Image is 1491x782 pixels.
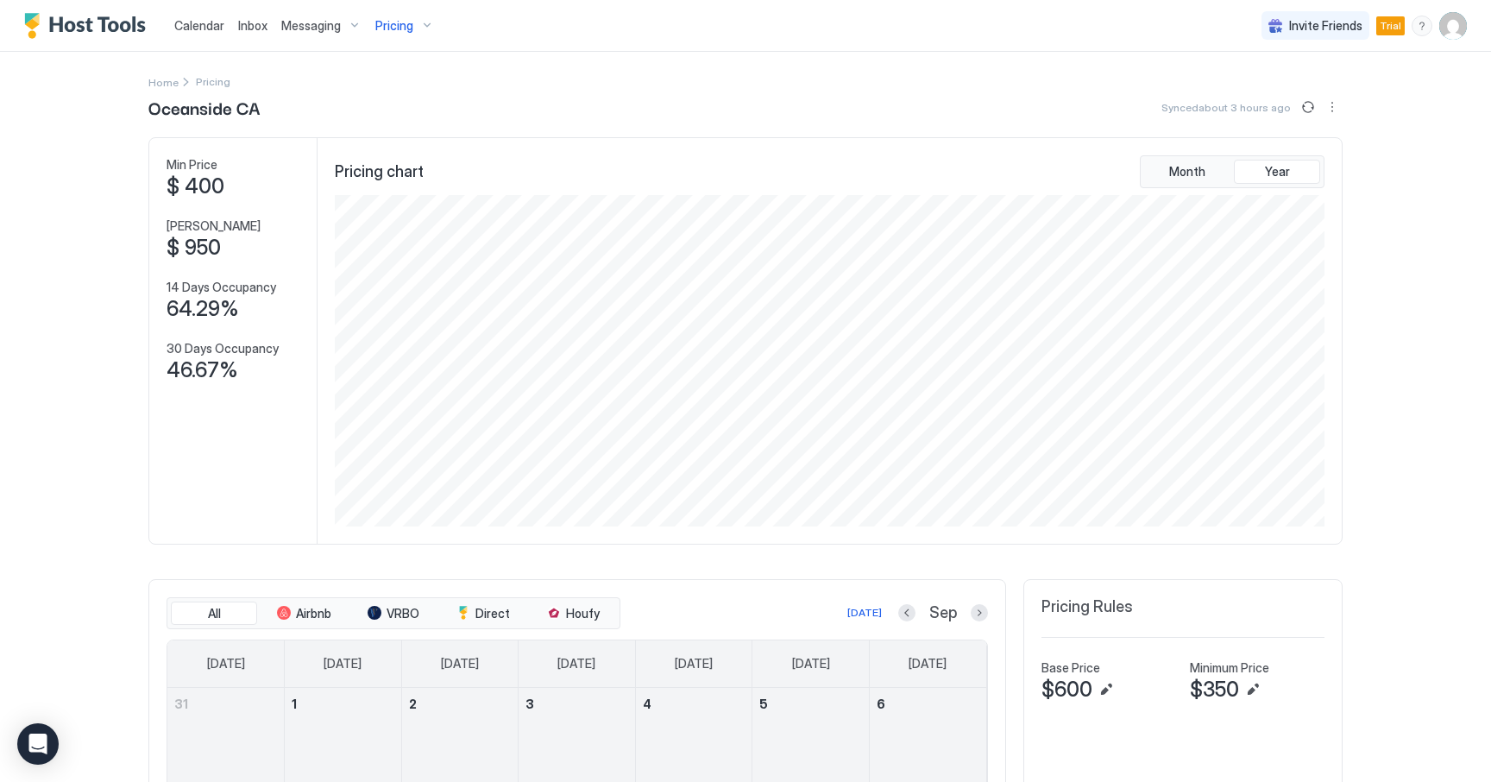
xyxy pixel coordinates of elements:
[167,218,261,234] span: [PERSON_NAME]
[845,602,884,623] button: [DATE]
[1265,164,1290,180] span: Year
[1190,660,1269,676] span: Minimum Price
[296,606,331,621] span: Airbnb
[196,75,230,88] span: Breadcrumb
[1412,16,1432,36] div: menu
[375,18,413,34] span: Pricing
[1096,679,1117,700] button: Edit
[167,235,221,261] span: $ 950
[525,697,534,711] span: 3
[1298,97,1318,117] button: Sync prices
[566,606,600,621] span: Houfy
[1322,97,1343,117] div: menu
[285,688,401,720] a: September 1, 2025
[675,656,713,672] span: [DATE]
[292,697,297,711] span: 1
[171,602,257,626] button: All
[775,640,847,687] a: Friday
[1322,97,1343,117] button: More options
[475,606,510,621] span: Direct
[174,16,224,35] a: Calendar
[167,341,279,356] span: 30 Days Occupancy
[167,157,217,173] span: Min Price
[402,688,519,720] a: September 2, 2025
[1289,18,1362,34] span: Invite Friends
[870,688,986,720] a: September 6, 2025
[1161,101,1291,114] span: Synced about 3 hours ago
[1041,660,1100,676] span: Base Price
[557,656,595,672] span: [DATE]
[424,640,496,687] a: Tuesday
[1169,164,1205,180] span: Month
[877,697,885,711] span: 6
[1144,160,1230,184] button: Month
[238,16,267,35] a: Inbox
[148,73,179,91] div: Breadcrumb
[281,18,341,34] span: Messaging
[540,640,613,687] a: Wednesday
[636,688,752,720] a: September 4, 2025
[17,723,59,765] div: Open Intercom Messenger
[387,606,419,621] span: VRBO
[335,162,424,182] span: Pricing chart
[519,688,635,720] a: September 3, 2025
[167,357,238,383] span: 46.67%
[208,606,221,621] span: All
[909,656,947,672] span: [DATE]
[238,18,267,33] span: Inbox
[1380,18,1401,34] span: Trial
[759,697,768,711] span: 5
[174,697,188,711] span: 31
[440,602,526,626] button: Direct
[167,173,224,199] span: $ 400
[929,603,957,623] span: Sep
[1041,597,1133,617] span: Pricing Rules
[1439,12,1467,40] div: User profile
[148,94,261,120] span: Oceanside CA
[261,602,347,626] button: Airbnb
[324,656,362,672] span: [DATE]
[409,697,417,711] span: 2
[1041,677,1092,703] span: $600
[441,656,479,672] span: [DATE]
[207,656,245,672] span: [DATE]
[167,296,239,322] span: 64.29%
[1234,160,1320,184] button: Year
[891,640,964,687] a: Saturday
[167,280,276,295] span: 14 Days Occupancy
[1140,155,1324,188] div: tab-group
[190,640,262,687] a: Sunday
[898,604,915,621] button: Previous month
[148,73,179,91] a: Home
[167,688,284,720] a: August 31, 2025
[752,688,869,720] a: September 5, 2025
[971,604,988,621] button: Next month
[174,18,224,33] span: Calendar
[792,656,830,672] span: [DATE]
[657,640,730,687] a: Thursday
[1242,679,1263,700] button: Edit
[167,597,620,630] div: tab-group
[24,13,154,39] a: Host Tools Logo
[148,76,179,89] span: Home
[1190,677,1239,703] span: $350
[643,697,651,711] span: 4
[350,602,437,626] button: VRBO
[847,605,882,621] div: [DATE]
[306,640,379,687] a: Monday
[530,602,616,626] button: Houfy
